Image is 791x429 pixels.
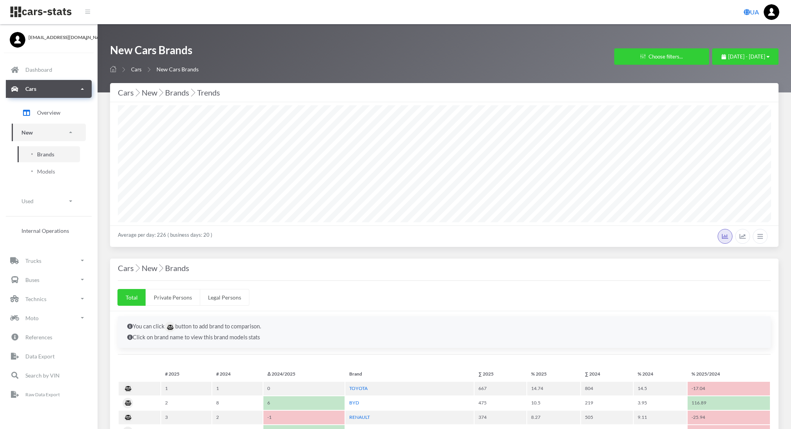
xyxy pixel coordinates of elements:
p: Technics [25,294,46,304]
p: Cars [25,84,36,94]
th: # 2025 [161,367,212,381]
th: Brand [345,367,474,381]
th: % 2024 [634,367,687,381]
a: RENAULT [349,414,370,420]
p: Trucks [25,256,41,266]
td: 219 [581,396,633,410]
td: 505 [581,411,633,424]
img: ... [764,4,779,20]
div: Average per day: 226 ( business days: 20 ) [110,225,779,247]
td: 8 [212,396,263,410]
a: New [12,124,86,141]
a: Internal Operations [12,223,86,239]
td: 9.11 [634,411,687,424]
a: Buses [6,271,92,289]
a: Used [12,192,86,210]
a: Total [117,289,146,306]
p: References [25,332,52,342]
a: Legal Persons [200,289,249,306]
td: 14.5 [634,382,687,395]
td: -1 [263,411,345,424]
span: [EMAIL_ADDRESS][DOMAIN_NAME] [28,34,88,41]
span: Brands [37,150,54,158]
th: % 2025/2024 [688,367,770,381]
th: ∑ 2025 [475,367,526,381]
img: navbar brand [10,6,72,18]
span: Models [37,167,55,175]
td: -17.04 [688,382,770,395]
td: 3 [161,411,212,424]
td: 667 [475,382,526,395]
td: 1 [212,382,263,395]
button: Choose filters... [614,48,709,65]
td: 1 [161,382,212,395]
p: Dashboard [25,65,52,74]
a: Moto [6,309,92,327]
p: Search by VIN [25,370,60,380]
a: Dashboard [6,61,92,79]
div: Cars New Brands Trends [118,86,771,99]
button: [DATE] - [DATE] [712,48,779,65]
div: You can click button to add brand to comparison. Click on brand name to view this brand models stats [118,316,771,348]
td: 475 [475,396,526,410]
td: 2 [161,396,212,410]
h1: New Cars Brands [110,43,199,61]
a: Models [18,163,80,179]
th: % 2025 [527,367,580,381]
td: 804 [581,382,633,395]
a: Private Persons [146,289,200,306]
a: Search by VIN [6,366,92,384]
a: BYD [349,400,359,406]
td: 8.27 [527,411,580,424]
span: Internal Operations [21,227,69,235]
h4: Cars New Brands [118,262,771,274]
a: [EMAIL_ADDRESS][DOMAIN_NAME] [10,32,88,41]
td: 14.74 [527,382,580,395]
a: Cars [131,66,142,73]
td: 6 [263,396,345,410]
span: Overview [37,108,60,117]
td: 0 [263,382,345,395]
a: Data Export [6,347,92,365]
td: -25.94 [688,411,770,424]
th: ∑ 2024 [581,367,633,381]
td: 374 [475,411,526,424]
span: New Cars Brands [156,66,199,73]
th: Δ 2024/2025 [263,367,345,381]
th: # 2024 [212,367,263,381]
p: Raw Data Export [25,390,60,399]
td: 116.89 [688,396,770,410]
p: Used [21,196,34,206]
td: 10.5 [527,396,580,410]
a: Cars [6,80,92,98]
p: Data Export [25,351,55,361]
a: Overview [12,103,86,122]
a: UA [741,4,762,20]
a: Brands [18,146,80,162]
td: 2 [212,411,263,424]
td: 3.95 [634,396,687,410]
a: Trucks [6,252,92,269]
span: [DATE] - [DATE] [728,53,765,60]
p: Moto [25,313,39,323]
a: Technics [6,290,92,308]
a: TOYOTA [349,385,368,391]
a: References [6,328,92,346]
p: New [21,128,33,137]
p: Buses [25,275,39,285]
a: Raw Data Export [6,385,92,403]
